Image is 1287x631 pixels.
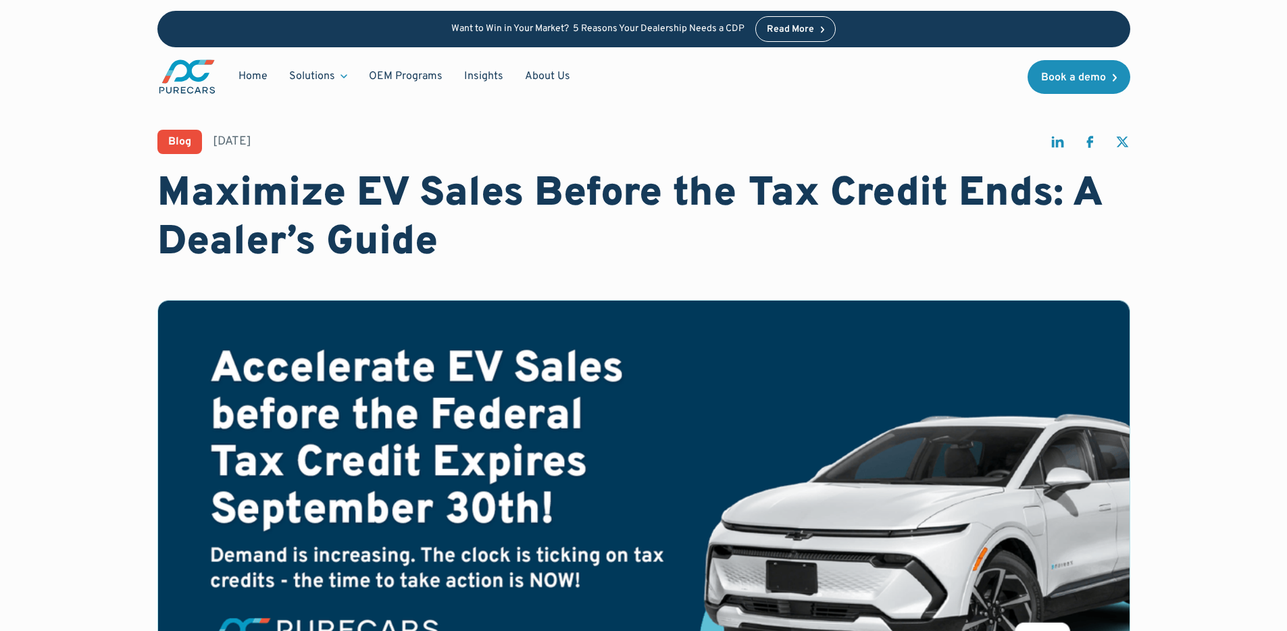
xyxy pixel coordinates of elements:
h1: Maximize EV Sales Before the Tax Credit Ends: A Dealer’s Guide [157,170,1130,268]
a: share on linkedin [1049,134,1065,156]
div: Read More [767,25,814,34]
a: Book a demo [1028,60,1130,94]
a: main [157,58,217,95]
div: Solutions [289,69,335,84]
div: Blog [168,136,191,147]
p: Want to Win in Your Market? 5 Reasons Your Dealership Needs a CDP [451,24,745,35]
div: [DATE] [213,133,251,150]
div: Solutions [278,64,358,89]
a: About Us [514,64,581,89]
a: Insights [453,64,514,89]
img: purecars logo [157,58,217,95]
a: Read More [755,16,836,42]
div: Book a demo [1041,72,1106,83]
a: Home [228,64,278,89]
a: OEM Programs [358,64,453,89]
a: share on twitter [1114,134,1130,156]
a: share on facebook [1082,134,1098,156]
